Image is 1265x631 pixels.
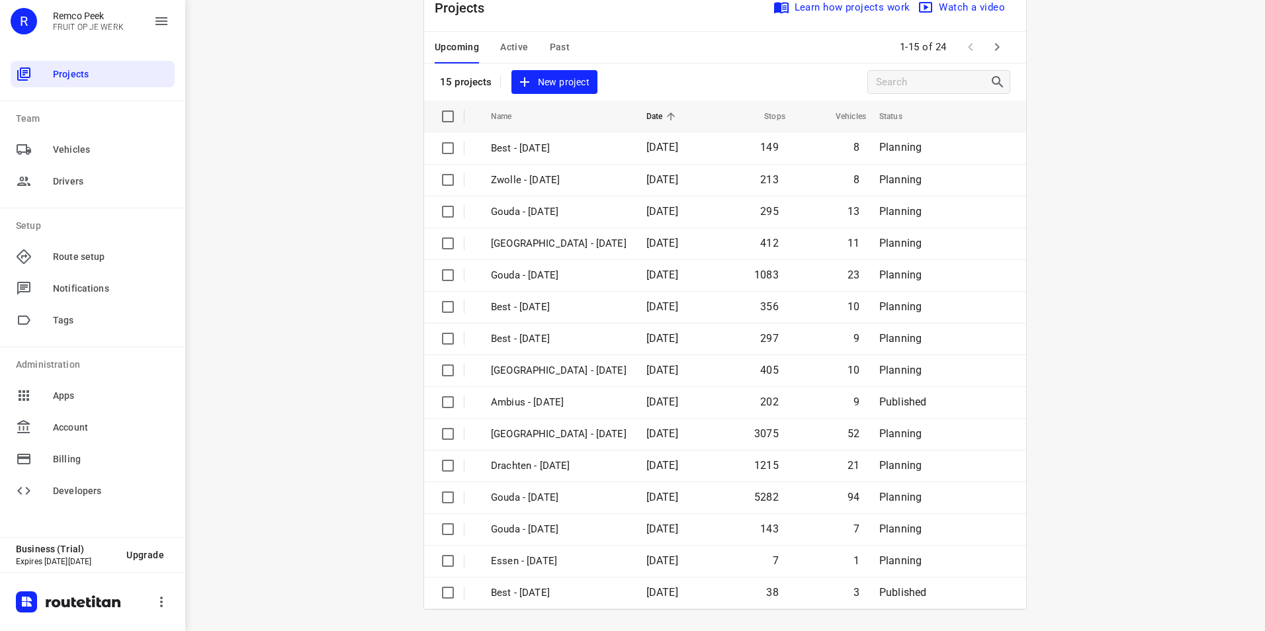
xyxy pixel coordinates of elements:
span: Planning [879,205,922,218]
span: Projects [53,67,169,81]
p: Antwerpen - Monday [491,363,627,378]
span: Previous Page [957,34,984,60]
p: FRUIT OP JE WERK [53,22,124,32]
span: 10 [848,300,859,313]
p: Zwolle - Thursday [491,236,627,251]
span: Stops [747,108,785,124]
span: [DATE] [646,491,678,503]
div: Developers [11,478,175,504]
div: Account [11,414,175,441]
p: Drachten - Monday [491,458,627,474]
span: Active [500,39,528,56]
span: 202 [760,396,779,408]
span: 297 [760,332,779,345]
span: 5282 [754,491,779,503]
span: 295 [760,205,779,218]
span: 10 [848,364,859,376]
span: Planning [879,269,922,281]
span: [DATE] [646,332,678,345]
span: Tags [53,314,169,327]
span: Past [550,39,570,56]
div: Drivers [11,168,175,194]
span: Date [646,108,680,124]
span: 149 [760,141,779,153]
button: New project [511,70,597,95]
span: 213 [760,173,779,186]
span: [DATE] [646,554,678,567]
span: Route setup [53,250,169,264]
span: Planning [879,427,922,440]
span: [DATE] [646,205,678,218]
input: Search projects [876,72,990,93]
span: 3075 [754,427,779,440]
span: Planning [879,364,922,376]
p: Ambius - Monday [491,395,627,410]
p: Gouda - Friday [491,522,627,537]
span: Apps [53,389,169,403]
span: [DATE] [646,586,678,599]
span: Drivers [53,175,169,189]
span: Planning [879,554,922,567]
span: Planning [879,459,922,472]
span: [DATE] [646,427,678,440]
span: [DATE] [646,237,678,249]
p: Best - Friday [491,585,627,601]
span: Name [491,108,529,124]
span: Planning [879,141,922,153]
p: Gouda - Thursday [491,268,627,283]
div: Vehicles [11,136,175,163]
span: 412 [760,237,779,249]
p: Best - Tuesday [491,331,627,347]
span: 1-15 of 24 [894,33,952,62]
span: [DATE] [646,300,678,313]
span: 11 [848,237,859,249]
span: 9 [853,396,859,408]
p: Setup [16,219,175,233]
div: Route setup [11,243,175,270]
p: Best - Friday [491,141,627,156]
div: R [11,8,37,34]
span: Published [879,586,927,599]
span: Upgrade [126,550,164,560]
span: [DATE] [646,141,678,153]
span: Status [879,108,920,124]
span: Planning [879,300,922,313]
p: Remco Peek [53,11,124,21]
p: Best - Thursday [491,300,627,315]
span: 356 [760,300,779,313]
p: Administration [16,358,175,372]
span: 3 [853,586,859,599]
span: Vehicles [818,108,866,124]
span: 7 [853,523,859,535]
p: Essen - Friday [491,554,627,569]
span: [DATE] [646,173,678,186]
p: Gouda - Friday [491,204,627,220]
span: 13 [848,205,859,218]
span: Planning [879,173,922,186]
span: Vehicles [53,143,169,157]
span: 1215 [754,459,779,472]
span: 94 [848,491,859,503]
span: Planning [879,491,922,503]
span: New project [519,74,589,91]
span: 38 [766,586,778,599]
span: 1083 [754,269,779,281]
span: Published [879,396,927,408]
span: Billing [53,452,169,466]
span: 52 [848,427,859,440]
p: 15 projects [440,76,492,88]
p: Zwolle - Monday [491,427,627,442]
span: 8 [853,141,859,153]
span: Next Page [984,34,1010,60]
p: Gouda - Monday [491,490,627,505]
span: [DATE] [646,523,678,535]
span: 9 [853,332,859,345]
p: Zwolle - Friday [491,173,627,188]
span: Planning [879,237,922,249]
span: 8 [853,173,859,186]
span: [DATE] [646,364,678,376]
span: 405 [760,364,779,376]
div: Billing [11,446,175,472]
span: Notifications [53,282,169,296]
span: Account [53,421,169,435]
